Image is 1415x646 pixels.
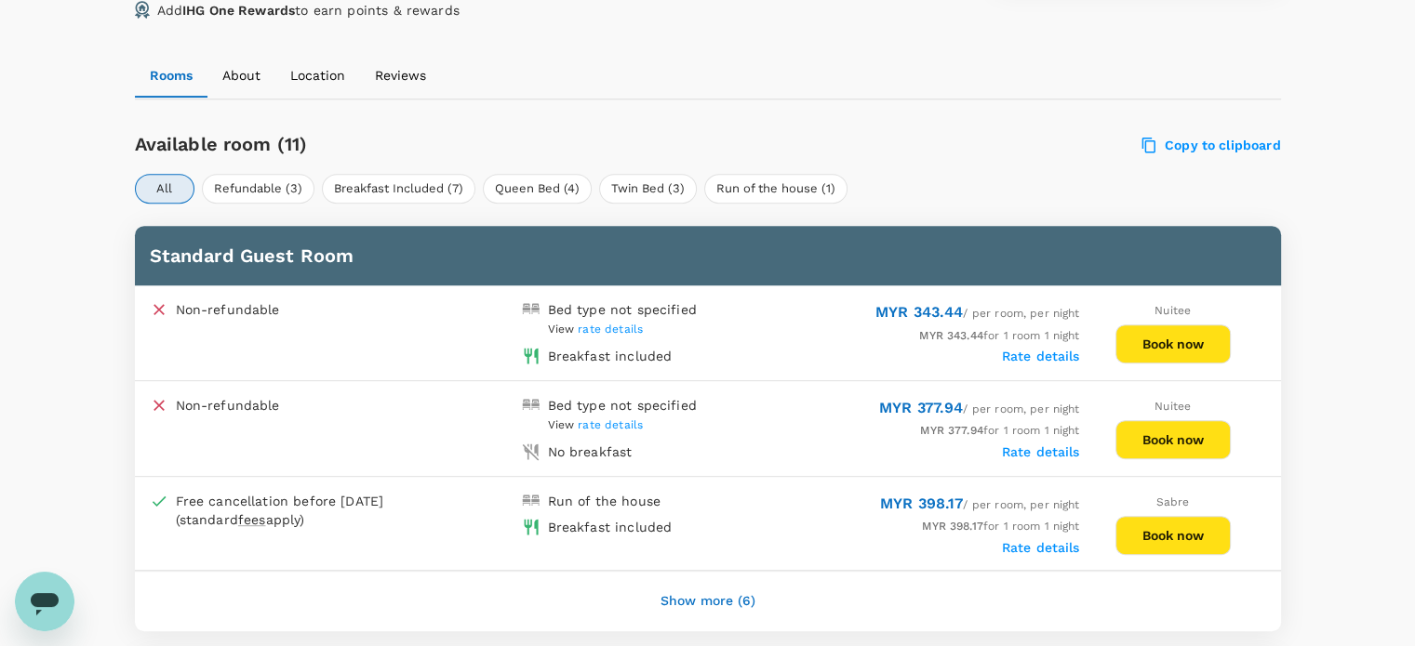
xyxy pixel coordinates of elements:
[290,66,345,85] p: Location
[578,418,643,431] span: rate details
[875,307,1080,320] span: / per room, per night
[135,174,194,204] button: All
[176,396,280,415] p: Non-refundable
[548,418,644,431] span: View
[1115,516,1231,555] button: Book now
[1002,540,1080,555] label: Rate details
[150,66,193,85] p: Rooms
[919,329,983,342] span: MYR 343.44
[182,3,295,18] span: IHG One Rewards
[922,520,983,533] span: MYR 398.17
[919,329,1079,342] span: for 1 room 1 night
[1002,444,1080,459] label: Rate details
[1156,495,1190,508] span: Sabre
[879,402,1080,415] span: / per room, per night
[157,1,460,20] p: Add to earn points & rewards
[522,396,541,415] img: double-bed-icon
[322,174,475,204] button: Breakfast Included (7)
[1115,324,1231,363] button: Book now
[1142,137,1281,153] label: Copy to clipboard
[920,424,983,437] span: MYR 377.94
[548,396,697,415] div: Bed type not specified
[1155,400,1191,413] span: Nuitee
[548,300,697,319] div: Bed type not specified
[135,129,800,159] h6: Available room (11)
[176,300,280,319] p: Non-refundable
[634,579,781,624] button: Show more (6)
[548,492,661,510] div: Run of the house
[483,174,592,204] button: Queen Bed (4)
[879,399,964,416] span: MYR 377.94
[202,174,314,204] button: Refundable (3)
[15,572,74,631] iframe: Button to launch messaging window
[176,492,427,529] div: Free cancellation before [DATE] (standard apply)
[1115,420,1231,459] button: Book now
[375,66,426,85] p: Reviews
[1155,304,1191,317] span: Nuitee
[548,323,644,336] span: View
[920,424,1079,437] span: for 1 room 1 night
[522,300,541,319] img: double-bed-icon
[704,174,848,204] button: Run of the house (1)
[548,347,673,365] div: Breakfast included
[1002,349,1080,363] label: Rate details
[599,174,697,204] button: Twin Bed (3)
[238,512,266,527] span: fees
[875,303,964,321] span: MYR 343.44
[548,442,633,461] div: No breakfast
[548,518,673,536] div: Breakfast included
[222,66,260,85] p: About
[922,520,1079,533] span: for 1 room 1 night
[880,498,1080,511] span: / per room, per night
[880,494,964,512] span: MYR 398.17
[578,323,643,336] span: rate details
[150,241,1266,270] h6: Standard Guest Room
[522,492,541,510] img: double-bed-icon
